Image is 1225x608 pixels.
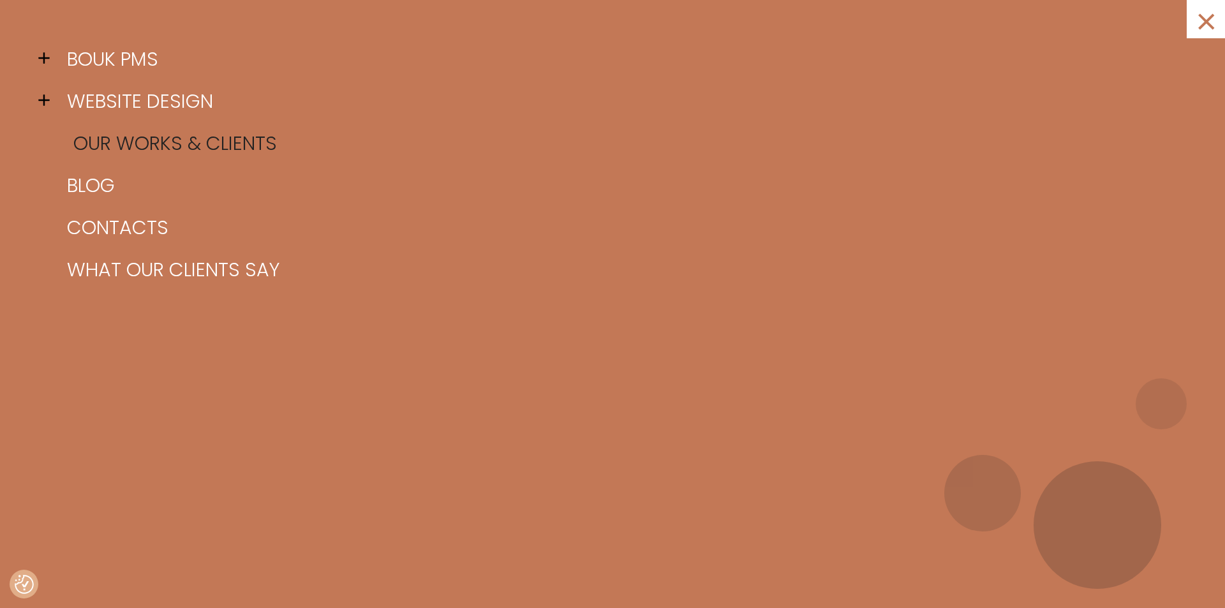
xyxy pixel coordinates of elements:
[57,207,1187,249] a: Contacts
[15,575,34,594] button: Consent Preferences
[15,575,34,594] img: Revisit consent button
[57,165,1187,207] a: Blog
[64,122,1193,165] a: Our works & clients
[57,249,1187,291] a: What our clients say
[57,80,1187,122] a: Website design
[57,38,1187,80] a: BOUK PMS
